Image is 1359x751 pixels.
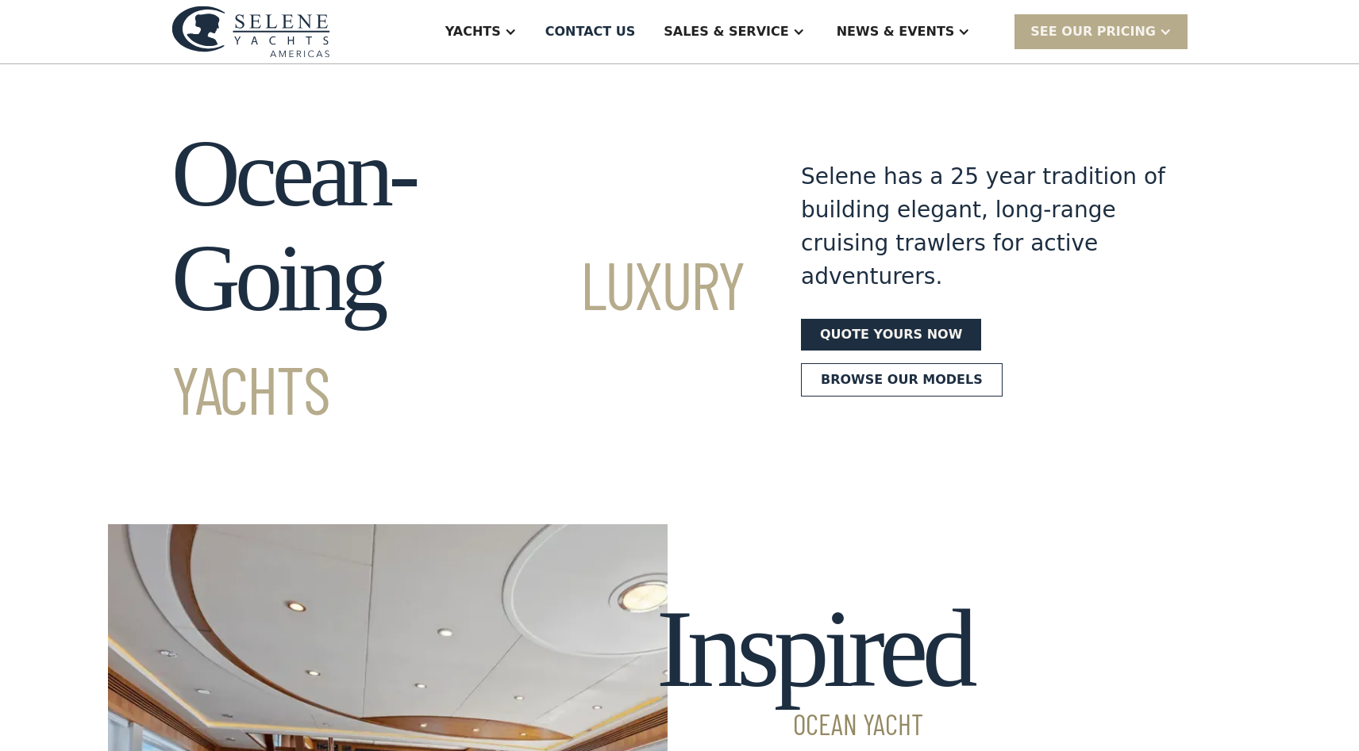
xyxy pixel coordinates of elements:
[801,160,1166,293] div: Selene has a 25 year tradition of building elegant, long-range cruising trawlers for active adven...
[171,243,744,428] span: Luxury Yachts
[171,6,330,57] img: logo
[445,22,501,41] div: Yachts
[656,710,972,738] span: Ocean Yacht
[801,319,981,351] a: Quote yours now
[1014,14,1188,48] div: SEE Our Pricing
[664,22,788,41] div: Sales & Service
[801,363,1003,397] a: Browse our models
[171,121,744,435] h1: Ocean-Going
[545,22,636,41] div: Contact US
[1030,22,1156,41] div: SEE Our Pricing
[837,22,955,41] div: News & EVENTS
